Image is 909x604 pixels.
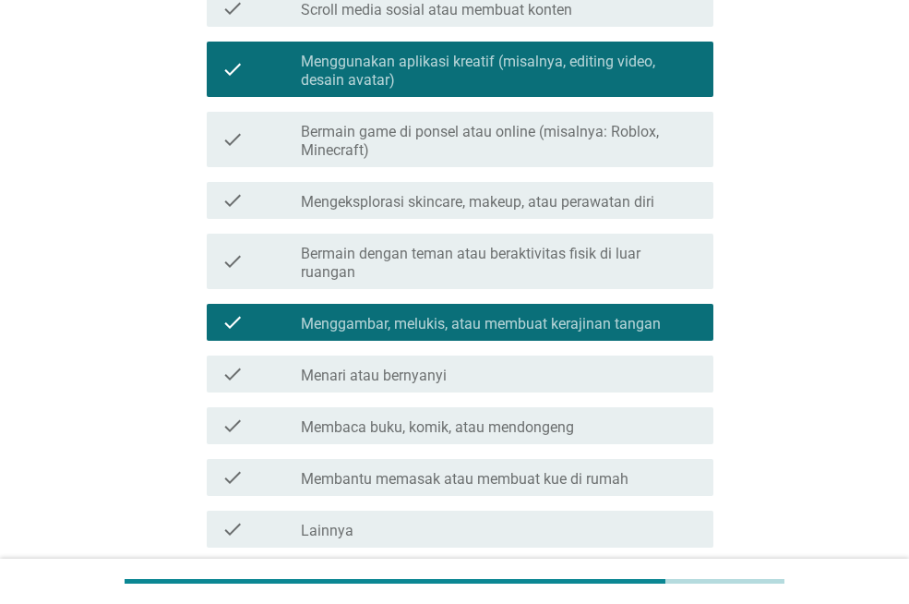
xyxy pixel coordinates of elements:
i: check [221,363,244,385]
i: check [221,518,244,540]
label: Menggambar, melukis, atau membuat kerajinan tangan [301,315,661,333]
i: check [221,415,244,437]
label: Lainnya [301,522,353,540]
i: check [221,189,244,211]
label: Menggunakan aplikasi kreatif (misalnya, editing video, desain avatar) [301,53,699,90]
i: check [221,49,244,90]
label: Membaca buku, komik, atau mendongeng [301,418,574,437]
label: Bermain dengan teman atau beraktivitas fisik di luar ruangan [301,245,699,282]
i: check [221,466,244,489]
i: check [221,311,244,333]
i: check [221,119,244,160]
label: Menari atau bernyanyi [301,367,447,385]
label: Membantu memasak atau membuat kue di rumah [301,470,628,489]
i: check [221,241,244,282]
label: Scroll media sosial atau membuat konten [301,1,572,19]
label: Bermain game di ponsel atau online (misalnya: Roblox, Minecraft) [301,123,699,160]
label: Mengeksplorasi skincare, makeup, atau perawatan diri [301,193,654,211]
